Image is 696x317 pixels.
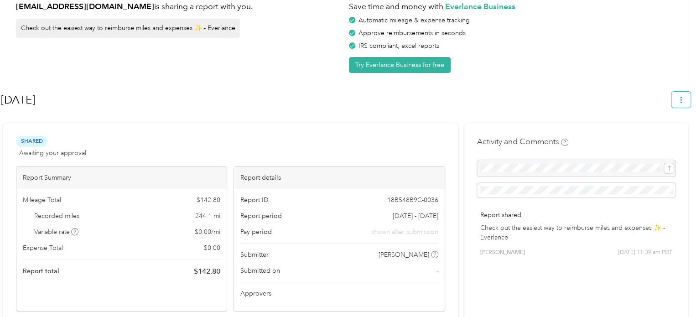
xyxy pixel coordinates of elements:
span: Recorded miles [34,211,79,221]
span: Report period [240,211,282,221]
span: [PERSON_NAME] [480,249,525,257]
span: [DATE] 11:39 am PDT [618,249,672,257]
span: Awaiting your approval [19,148,86,158]
span: Shared [16,136,47,146]
span: $ 0.00 [204,243,220,253]
p: Check out the easiest way to reimburse miles and expenses ✨ - Everlance [480,223,672,242]
span: [PERSON_NAME] [379,250,429,260]
span: Approvers [240,289,271,298]
span: IRS compliant, excel reports [358,42,439,50]
span: shown after submission [371,227,438,237]
strong: [EMAIL_ADDRESS][DOMAIN_NAME] [16,1,154,11]
button: Try Everlance Business for free [349,57,451,73]
p: Report shared [480,210,672,220]
span: Approve reimbursements in seconds [358,29,466,37]
h1: is sharing a report with you. [16,1,343,12]
span: 18B548B9C-0036 [387,195,438,205]
span: 244.1 mi [195,211,220,221]
span: Report ID [240,195,269,205]
div: Report details [234,166,444,189]
h1: Save time and money with [349,1,675,12]
div: Check out the easiest way to reimburse miles and expenses ✨ - Everlance [16,19,240,38]
span: Submitted on [240,266,280,275]
span: Expense Total [23,243,63,253]
div: Report Summary [16,166,227,189]
span: - [436,266,438,275]
span: $ 142.80 [194,266,220,277]
span: Mileage Total [23,195,61,205]
span: [DATE] - [DATE] [393,211,438,221]
span: $ 0.00 / mi [195,227,220,237]
span: Pay period [240,227,272,237]
span: Submitter [240,250,269,260]
h1: Sep 2025 [1,89,665,111]
h4: Activity and Comments [477,136,568,147]
span: Variable rate [34,227,79,237]
span: $ 142.80 [197,195,220,205]
span: Automatic mileage & expense tracking [358,16,470,24]
span: Report total [23,266,59,276]
strong: Everlance Business [445,1,515,11]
